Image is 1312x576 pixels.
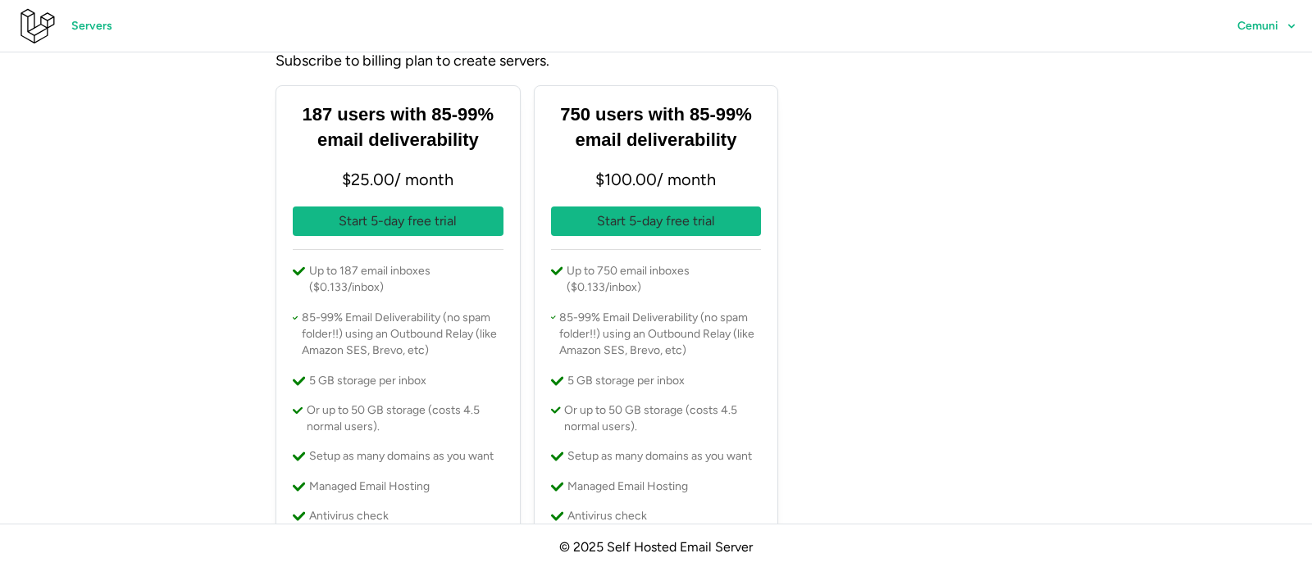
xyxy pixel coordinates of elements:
button: Cemuni [1222,11,1312,41]
p: Up to 750 email inboxes ($0.133/inbox) [567,263,761,297]
p: Or up to 50 GB storage (costs 4.5 normal users). [307,402,503,436]
p: $ 100.00 / month [551,166,762,193]
p: Start 5-day free trial [597,211,715,232]
p: Start 5-day free trial [339,211,457,232]
p: Setup as many domains as you want [309,448,494,465]
p: Setup as many domains as you want [567,448,752,465]
button: Start 5-day free trial [293,206,503,236]
div: Subscribe to billing plan to create servers. [276,49,1036,73]
p: $ 25.00 / month [293,166,503,193]
p: Managed Email Hosting [309,478,430,495]
span: Servers [71,12,112,40]
p: 85-99% Email Deliverability (no spam folder!!) using an Outbound Relay (like Amazon SES, Brevo, etc) [559,310,761,360]
span: Cemuni [1237,20,1278,32]
p: Up to 187 email inboxes ($0.133/inbox) [309,263,503,297]
p: 5 GB storage per inbox [567,373,685,389]
p: Antivirus check [309,508,389,524]
h3: 750 users with 85-99% email deliverability [551,102,762,153]
p: 85-99% Email Deliverability (no spam folder!!) using an Outbound Relay (like Amazon SES, Brevo, etc) [302,310,503,360]
p: 5 GB storage per inbox [309,373,426,389]
p: Antivirus check [567,508,647,524]
p: Or up to 50 GB storage (costs 4.5 normal users). [564,402,761,436]
button: Start 5-day free trial [551,206,762,236]
p: Managed Email Hosting [567,478,688,495]
h3: 187 users with 85-99% email deliverability [293,102,503,153]
a: Servers [56,11,128,41]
